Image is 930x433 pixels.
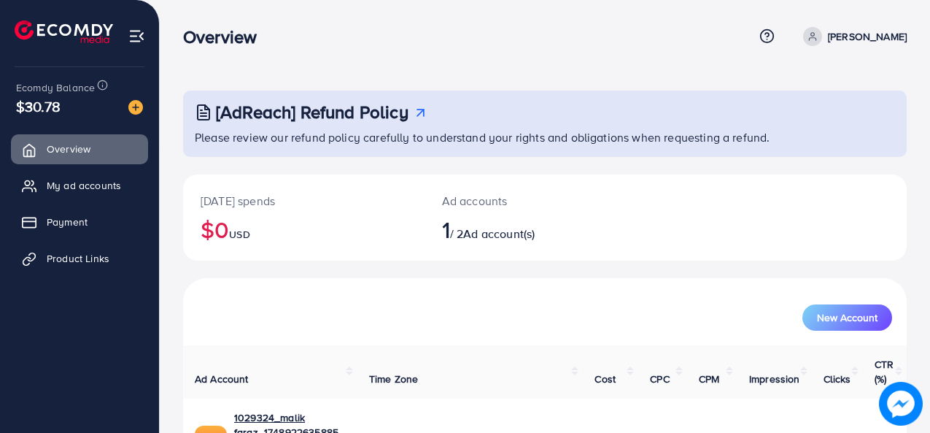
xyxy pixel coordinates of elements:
[47,178,121,193] span: My ad accounts
[16,80,95,95] span: Ecomdy Balance
[442,212,450,246] span: 1
[16,96,61,117] span: $30.78
[749,372,800,386] span: Impression
[15,20,113,43] img: logo
[879,382,923,426] img: image
[817,313,877,323] span: New Account
[47,251,109,266] span: Product Links
[216,101,408,123] h3: [AdReach] Refund Policy
[802,304,892,331] button: New Account
[11,207,148,237] a: Payment
[201,215,407,243] h2: $0
[594,372,616,386] span: Cost
[463,226,535,242] span: Ad account(s)
[875,357,894,386] span: CTR (%)
[47,142,90,156] span: Overview
[128,100,143,115] img: image
[699,372,719,386] span: CPM
[11,171,148,200] a: My ad accounts
[442,192,588,210] p: Ad accounts
[183,26,268,47] h3: Overview
[11,244,148,273] a: Product Links
[650,372,669,386] span: CPC
[229,227,249,242] span: USD
[11,134,148,164] a: Overview
[128,28,145,45] img: menu
[828,28,907,45] p: [PERSON_NAME]
[797,27,907,46] a: [PERSON_NAME]
[201,192,407,210] p: [DATE] spends
[824,372,851,386] span: Clicks
[442,215,588,243] h2: / 2
[195,372,249,386] span: Ad Account
[195,129,898,146] p: Please review our refund policy carefully to understand your rights and obligations when requesti...
[47,215,88,229] span: Payment
[369,372,418,386] span: Time Zone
